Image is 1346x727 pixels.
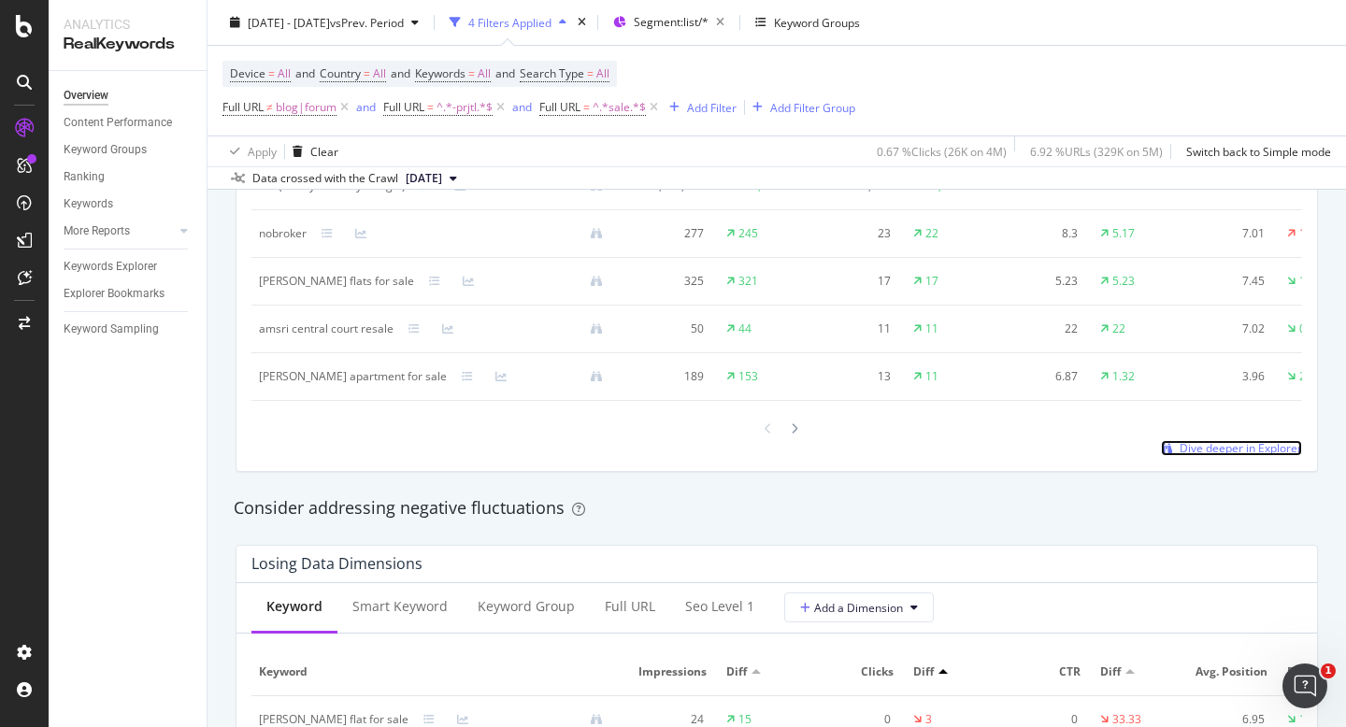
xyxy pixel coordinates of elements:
button: Keyword Groups [748,7,867,37]
span: and [391,65,410,81]
div: Add Filter Group [770,99,855,115]
span: Dive deeper in Explorer [1180,440,1302,456]
div: Full URL [605,597,655,616]
div: 1.32 [1112,368,1135,385]
span: Full URL [539,99,580,115]
span: and [295,65,315,81]
span: All [596,61,609,87]
div: Data crossed with the Crawl [252,170,398,187]
span: 2025 Sep. 1st [406,170,442,187]
div: Content Performance [64,113,172,133]
button: [DATE] [398,167,465,190]
div: Ranking [64,167,105,187]
div: Losing Data Dimensions [251,554,422,573]
div: 17 [925,273,938,290]
span: All [478,61,491,87]
span: = [364,65,370,81]
div: amsri central court resale [259,321,394,337]
div: taisha apartment for sale [259,368,447,385]
div: Apply [248,143,277,159]
span: Device [230,65,265,81]
a: Explorer Bookmarks [64,284,193,304]
span: = [468,65,475,81]
span: Keyword [259,663,613,680]
div: RealKeywords [64,34,192,55]
button: Clear [285,136,338,166]
div: 4 Filters Applied [468,14,551,30]
span: All [373,61,386,87]
a: Keywords Explorer [64,257,193,277]
button: Switch back to Simple mode [1179,136,1331,166]
span: Diff [1100,663,1121,680]
div: Explorer Bookmarks [64,284,165,304]
span: vs Prev. Period [330,14,404,30]
span: ^.*-prjtl.*$ [437,94,493,121]
span: Full URL [383,99,424,115]
a: Keyword Sampling [64,320,193,339]
span: blog|forum [276,94,336,121]
span: Keywords [415,65,465,81]
div: Keyword Groups [774,14,860,30]
div: 277 [633,225,704,242]
span: ^.*sale.*$ [593,94,646,121]
div: Switch back to Simple mode [1186,143,1331,159]
div: 1.54 [1299,273,1322,290]
span: = [587,65,594,81]
div: 22 [1112,321,1125,337]
div: 11 [925,368,938,385]
span: Diff [913,663,934,680]
a: Keywords [64,194,193,214]
a: Dive deeper in Explorer [1161,440,1302,456]
button: Add Filter Group [745,96,855,119]
div: 7.02 [1194,321,1265,337]
div: 22 [1007,321,1078,337]
span: Search Type [520,65,584,81]
button: 4 Filters Applied [442,7,574,37]
iframe: Intercom live chat [1282,663,1327,708]
a: Keyword Groups [64,140,193,160]
a: Overview [64,86,193,106]
button: Add a Dimension [784,592,934,622]
span: Clicks [820,663,894,680]
div: 5.23 [1112,273,1135,290]
div: More Reports [64,221,130,241]
div: 325 [633,273,704,290]
div: 50 [633,321,704,337]
span: CTR [1007,663,1081,680]
div: 6.87 [1007,368,1078,385]
span: and [495,65,515,81]
span: All [278,61,291,87]
button: Apply [222,136,277,166]
div: Keywords Explorer [64,257,157,277]
div: aparna zenon flats for sale [259,273,414,290]
div: 0.64 [1299,321,1322,337]
div: nobroker [259,225,307,242]
span: ≠ [266,99,273,115]
span: = [427,99,434,115]
div: 0.67 % Clicks ( 26K on 4M ) [877,143,1007,159]
span: Add a Dimension [800,600,903,616]
div: 7.45 [1194,273,1265,290]
div: Keyword Sampling [64,320,159,339]
span: Full URL [222,99,264,115]
div: Consider addressing negative fluctuations [234,496,1320,520]
div: and [512,99,532,115]
div: 245 [738,225,758,242]
div: 11 [925,321,938,337]
div: Keyword Groups [64,140,147,160]
div: 44 [738,321,752,337]
div: 2.23 [1299,368,1322,385]
button: and [512,98,532,116]
div: 23 [820,225,891,242]
div: 8.3 [1007,225,1078,242]
div: Overview [64,86,108,106]
div: 7.01 [1194,225,1265,242]
button: Segment:list/* [606,7,732,37]
div: times [574,13,590,32]
span: Diff [726,663,747,680]
div: 13 [820,368,891,385]
div: 22 [925,225,938,242]
div: 11 [820,321,891,337]
div: 153 [738,368,758,385]
div: 321 [738,273,758,290]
